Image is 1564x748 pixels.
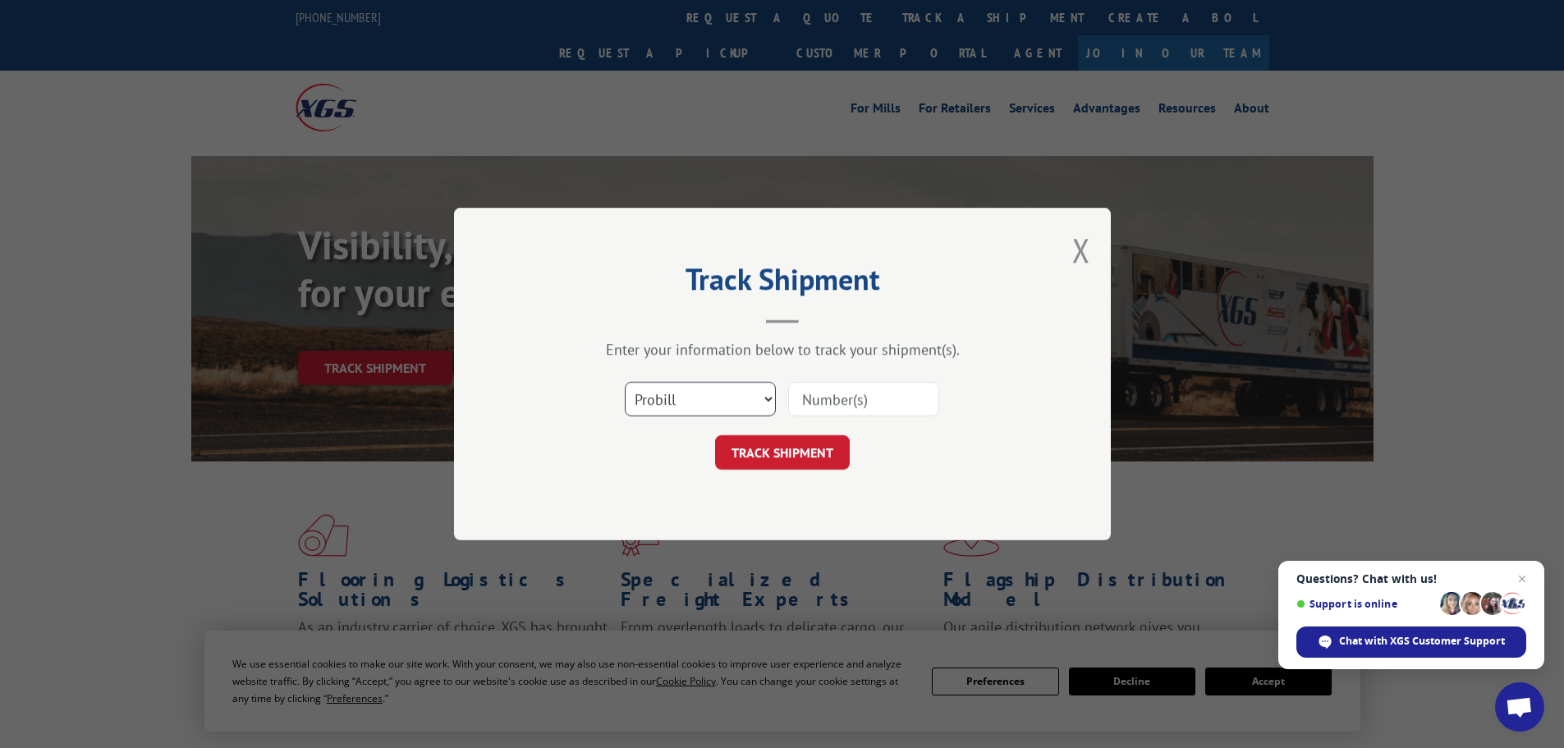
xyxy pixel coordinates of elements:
[1072,228,1090,272] button: Close modal
[1296,572,1526,585] span: Questions? Chat with us!
[1495,682,1544,732] div: Open chat
[715,435,850,470] button: TRACK SHIPMENT
[1296,598,1434,610] span: Support is online
[1296,626,1526,658] div: Chat with XGS Customer Support
[1339,634,1505,649] span: Chat with XGS Customer Support
[536,268,1029,299] h2: Track Shipment
[1512,569,1532,589] span: Close chat
[788,382,939,416] input: Number(s)
[536,340,1029,359] div: Enter your information below to track your shipment(s).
